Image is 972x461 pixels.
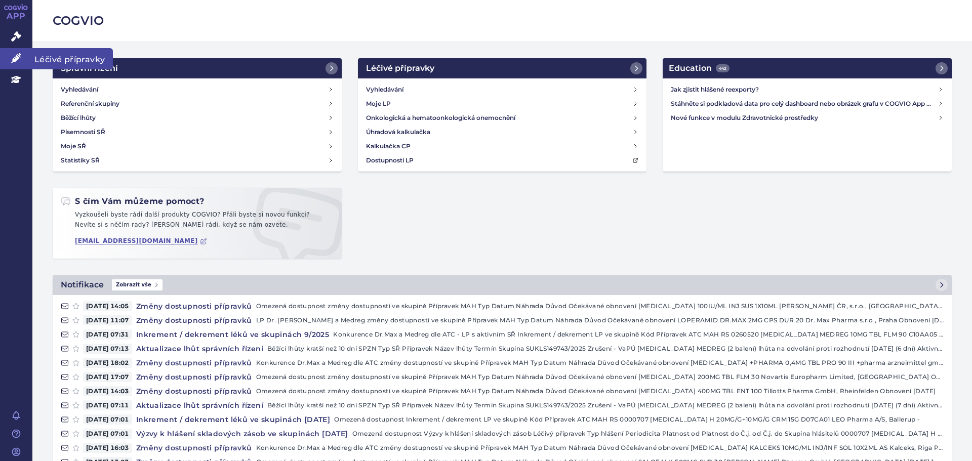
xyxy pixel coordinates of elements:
h4: Vyhledávání [366,85,403,95]
a: Onkologická a hematoonkologická onemocnění [362,111,643,125]
h2: S čím Vám můžeme pomoct? [61,196,205,207]
h4: Změny dostupnosti přípravků [132,301,256,311]
span: [DATE] 07:31 [83,329,132,340]
span: [DATE] 07:01 [83,414,132,425]
a: Kalkulačka CP [362,139,643,153]
span: [DATE] 07:13 [83,344,132,354]
a: Léčivé přípravky [358,58,647,78]
p: LP Dr. [PERSON_NAME] a Medreg změny dostupností ve skupině Přípravek MAH Typ Datum Náhrada Důvod ... [256,315,944,325]
a: Správní řízení [53,58,342,78]
p: Omezená dostupnost změny dostupností ve skupině Přípravek MAH Typ Datum Náhrada Důvod Očekávané o... [256,372,944,382]
h4: Úhradová kalkulačka [366,127,430,137]
h4: Moje LP [366,99,391,109]
h4: Výzvy k hlášení skladových zásob ve skupinách [DATE] [132,429,352,439]
a: Moje LP [362,97,643,111]
a: Vyhledávání [57,82,338,97]
h4: Písemnosti SŘ [61,127,105,137]
a: Referenční skupiny [57,97,338,111]
h4: Změny dostupnosti přípravků [132,372,256,382]
h4: Kalkulačka CP [366,141,411,151]
span: 442 [716,64,730,72]
span: [DATE] 16:03 [83,443,132,453]
h4: Běžící lhůty [61,113,96,123]
h4: Dostupnosti LP [366,155,414,165]
h4: Inkrement / dekrement léků ve skupinách [DATE] [132,414,334,425]
a: Písemnosti SŘ [57,125,338,139]
a: Dostupnosti LP [362,153,643,167]
span: [DATE] 18:02 [83,358,132,368]
h4: Vyhledávání [61,85,98,95]
a: Jak zjistit hlášené reexporty? [667,82,948,97]
p: Běžící lhůty kratší než 10 dní SPZN Typ SŘ Přípravek Název lhůty Termín Skupina SUKLS149743/2025 ... [267,344,944,354]
span: [DATE] 11:07 [83,315,132,325]
span: [DATE] 07:11 [83,400,132,410]
p: Omezená dostupnost změny dostupností ve skupině Přípravek MAH Typ Datum Náhrada Důvod Očekávané o... [256,301,944,311]
a: Nové funkce v modulu Zdravotnické prostředky [667,111,948,125]
a: [EMAIL_ADDRESS][DOMAIN_NAME] [75,237,207,245]
h4: Stáhněte si podkladová data pro celý dashboard nebo obrázek grafu v COGVIO App modulu Analytics [671,99,938,109]
h2: COGVIO [53,12,952,29]
a: Úhradová kalkulačka [362,125,643,139]
span: [DATE] 07:01 [83,429,132,439]
p: Běžící lhůty kratší než 10 dní SPZN Typ SŘ Přípravek Název lhůty Termín Skupina SUKLS149743/2025 ... [267,400,944,410]
h4: Změny dostupnosti přípravků [132,443,256,453]
a: Stáhněte si podkladová data pro celý dashboard nebo obrázek grafu v COGVIO App modulu Analytics [667,97,948,111]
p: Omezená dostupnost změny dostupností ve skupině Přípravek MAH Typ Datum Náhrada Důvod Očekávané o... [256,386,944,396]
a: Education442 [663,58,952,78]
p: Konkurence Dr.Max a Medreg dle ATC - LP s aktivním SŘ Inkrement / dekrement LP ve skupině Kód Pří... [333,329,944,340]
a: Statistiky SŘ [57,153,338,167]
a: NotifikaceZobrazit vše [53,275,952,295]
h4: Nové funkce v modulu Zdravotnické prostředky [671,113,938,123]
h4: Onkologická a hematoonkologická onemocnění [366,113,515,123]
h4: Aktualizace lhůt správních řízení [132,344,267,354]
p: Konkurence Dr.Max a Medreg dle ATC změny dostupností ve skupině Přípravek MAH Typ Datum Náhrada D... [256,358,944,368]
h2: Education [669,62,730,74]
h4: Moje SŘ [61,141,86,151]
a: Vyhledávání [362,82,643,97]
h4: Statistiky SŘ [61,155,100,165]
p: Konkurence Dr.Max a Medreg dle ATC změny dostupností ve skupině Přípravek MAH Typ Datum Náhrada D... [256,443,944,453]
h4: Jak zjistit hlášené reexporty? [671,85,938,95]
a: Moje SŘ [57,139,338,153]
span: [DATE] 14:05 [83,301,132,311]
p: Vyzkoušeli byste rádi další produkty COGVIO? Přáli byste si novou funkci? Nevíte si s něčím rady?... [61,210,334,234]
span: Zobrazit vše [112,279,163,290]
a: Běžící lhůty [57,111,338,125]
h2: Notifikace [61,279,104,291]
h4: Změny dostupnosti přípravků [132,386,256,396]
span: Léčivé přípravky [32,48,113,69]
h2: Léčivé přípravky [366,62,434,74]
span: [DATE] 17:07 [83,372,132,382]
h4: Referenční skupiny [61,99,119,109]
h4: Aktualizace lhůt správních řízení [132,400,267,410]
h4: Změny dostupnosti přípravků [132,358,256,368]
p: Omezená dostupnost Inkrement / dekrement LP ve skupině Kód Přípravek ATC MAH RS 0000707 [MEDICAL_... [334,414,944,425]
h4: Inkrement / dekrement léků ve skupinách 9/2025 [132,329,333,340]
h4: Změny dostupnosti přípravků [132,315,256,325]
p: Omezená dostupnost Výzvy k hlášení skladových zásob Léčivý přípravek Typ hlášení Periodicita Plat... [352,429,944,439]
span: [DATE] 14:03 [83,386,132,396]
